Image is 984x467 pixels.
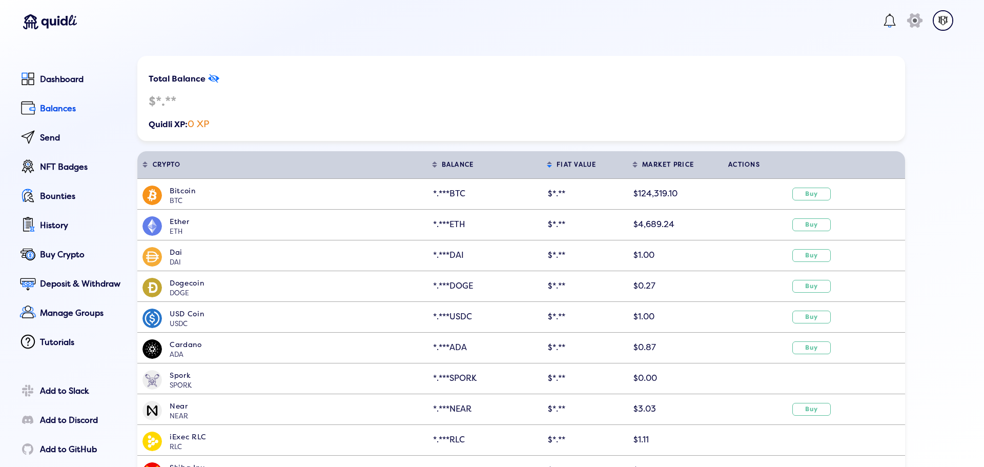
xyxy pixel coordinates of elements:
button: Buy [792,403,831,416]
div: BTC [170,196,427,207]
button: Buy [792,280,831,293]
img: BTC [142,186,162,205]
span: $3.03 [633,404,656,414]
a: History [17,215,123,238]
button: Buy [792,218,831,231]
div: Bitcoin [170,186,427,196]
button: Buy [792,249,831,262]
span: ACTIONS [728,161,760,169]
div: Add to GitHub [40,445,123,454]
a: Add to Slack [17,380,123,403]
div: iExec RLC [170,432,427,442]
span: $1.11 [633,435,649,445]
a: Buy Crypto [17,244,123,267]
a: Add to Discord [17,410,123,433]
div: Send [40,133,123,143]
img: USDC [142,309,162,328]
span: $1.00 [633,312,654,322]
button: Buy [792,188,831,200]
img: ADA [142,339,162,359]
span: SPORK [449,373,477,383]
span: USDC [449,312,472,322]
div: Dashboard [40,75,123,84]
div: Dogecoin [170,278,427,289]
div: Ether [170,216,427,227]
span: $4,689.24 [633,219,674,230]
div: DAI [170,258,427,268]
div: USD Coin [170,309,427,319]
a: Bounties [17,186,123,209]
div: Spork [170,370,427,381]
div: Total Balance [137,56,905,141]
a: Deposit & Withdraw [17,273,123,296]
div: Add to Discord [40,416,123,425]
div: Manage Groups [40,309,123,318]
span: RLC [449,435,465,445]
button: Buy [792,341,831,354]
div: Tutorials [40,338,123,347]
a: Tutorials [17,332,123,355]
img: SPORK [142,370,162,390]
img: DOGE [142,278,162,297]
div: Balances [40,104,123,113]
span: ADA [449,342,467,353]
button: Buy [792,311,831,323]
div: NFT Badges [40,163,123,172]
a: Dashboard [17,69,123,92]
div: ETH [170,227,427,237]
img: NEAR [142,401,162,420]
div: SPORK [170,381,427,391]
span: $0.27 [633,281,655,291]
div: DOGE [170,289,427,299]
img: DAI [142,247,162,267]
img: RLC [142,432,162,451]
span: $0.00 [633,373,657,383]
div: Deposit & Withdraw [40,279,123,289]
span: $1.00 [633,250,654,260]
div: Cardano [170,339,427,350]
div: Add to Slack [40,387,123,396]
a: Balances [17,98,123,121]
div: Quidli XP: [149,119,894,130]
span: DAI [449,250,464,260]
a: Send [17,127,123,150]
a: NFT Badges [17,156,123,179]
a: Add to GitHub [17,439,123,462]
div: Dai [170,247,427,258]
div: NEAR [170,412,427,422]
span: 0 XP [188,118,209,130]
img: ETH [142,216,162,236]
span: BTC [449,189,465,199]
span: NEAR [449,404,471,414]
span: ETH [449,219,465,230]
div: USDC [170,319,427,330]
span: $0.87 [633,342,656,353]
a: Manage Groups [17,302,123,326]
span: DOGE [449,281,473,291]
div: ADA [170,350,427,360]
div: RLC [170,442,427,453]
span: $124,319.10 [633,189,678,199]
img: account [933,10,953,31]
div: Buy Crypto [40,250,123,259]
div: Near [170,401,427,412]
div: History [40,221,123,230]
div: Bounties [40,192,123,201]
